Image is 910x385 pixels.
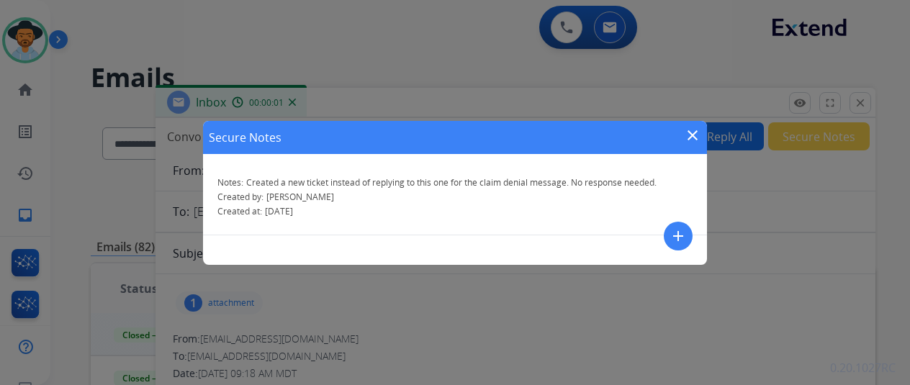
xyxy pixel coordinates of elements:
span: [DATE] [265,205,293,217]
span: Created by: [217,191,263,203]
h1: Secure Notes [209,129,281,146]
mat-icon: add [670,227,687,245]
span: Created a new ticket instead of replying to this one for the claim denial message. No response ne... [246,176,657,189]
mat-icon: close [684,127,701,144]
span: Created at: [217,205,262,217]
span: [PERSON_NAME] [266,191,334,203]
span: Notes: [217,176,243,189]
p: 0.20.1027RC [830,359,896,376]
